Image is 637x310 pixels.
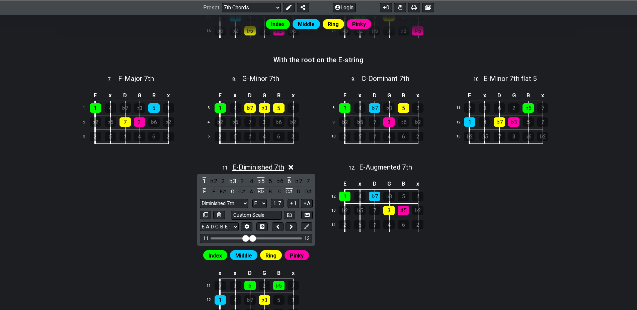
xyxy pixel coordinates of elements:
[257,268,271,279] td: G
[339,220,350,229] div: 2
[273,200,281,206] span: 1..7
[383,206,395,215] div: 3
[134,117,145,127] div: 3
[273,103,285,113] div: 5
[328,218,344,232] td: 14
[398,192,409,201] div: 5
[359,163,412,171] span: E - Augmented 7th
[244,132,256,141] div: 1
[200,234,312,243] div: Visible fret range
[213,211,225,220] button: Delete
[285,177,294,186] div: toggle scale degree
[209,187,218,196] div: toggle pitch class
[412,132,423,141] div: 2
[352,178,368,189] td: x
[163,103,174,113] div: 1
[339,103,350,113] div: 1
[90,117,101,127] div: ♭2
[367,90,382,101] td: D
[105,103,116,113] div: 4
[301,211,313,220] button: Create Image
[369,206,380,215] div: 7
[256,222,268,231] button: Toggle horizontal chord view
[523,117,534,127] div: 5
[412,206,423,215] div: ♭2
[259,117,270,127] div: 3
[244,103,256,113] div: ♭7
[286,222,297,231] button: Move right
[232,163,284,171] span: E - Diminished 7th
[408,3,420,12] button: Print
[508,117,520,127] div: ♭3
[412,192,423,201] div: 1
[394,3,406,12] button: Toggle Dexterity for all fretkits
[108,76,118,83] span: 7 .
[508,132,520,141] div: 3
[382,178,396,189] td: G
[288,281,299,290] div: 7
[90,103,101,113] div: 1
[243,268,257,279] td: D
[288,132,299,141] div: 2
[228,90,243,101] td: x
[213,90,228,101] td: E
[422,3,434,12] button: Create image
[222,3,281,12] select: Preset
[288,199,299,208] button: 1
[222,165,232,172] span: 11 .
[256,177,265,186] div: toggle scale degree
[148,117,160,127] div: ♭6
[120,117,131,127] div: 7
[351,76,362,83] span: 9 .
[148,132,160,141] div: 6
[412,103,423,113] div: 1
[337,90,352,101] td: E
[209,251,222,261] span: First enable full edit mode to edit
[163,132,174,141] div: 2
[230,132,241,141] div: 5
[339,206,350,215] div: ♭2
[464,103,475,113] div: 7
[354,220,366,229] div: 5
[383,132,395,141] div: 4
[215,281,226,290] div: 7
[148,103,160,113] div: 5
[453,129,469,144] td: 13
[508,103,520,113] div: 2
[200,222,238,231] select: Tuning
[219,187,227,196] div: toggle pitch class
[537,132,548,141] div: ♭2
[200,187,209,196] div: toggle pitch class
[383,103,395,113] div: ♭3
[328,115,344,129] td: 9
[204,129,220,144] td: 5
[537,103,548,113] div: 7
[259,295,270,305] div: ♭3
[304,177,312,186] div: toggle scale degree
[215,117,226,127] div: ♭2
[412,220,423,229] div: 2
[411,178,425,189] td: x
[298,19,315,29] span: Middle
[383,192,395,201] div: ♭3
[134,103,145,113] div: ♭3
[90,132,101,141] div: 2
[203,236,209,241] div: 11
[411,90,425,101] td: x
[271,268,286,279] td: B
[241,222,252,231] button: Edit Tuning
[79,129,95,144] td: 3
[339,117,350,127] div: ♭2
[238,177,246,186] div: toggle scale degree
[271,19,285,29] span: Index
[118,75,154,83] span: F - Major 7th
[242,75,279,83] span: G - Minor 7th
[213,268,228,279] td: x
[328,101,344,115] td: 8
[304,187,312,196] div: toggle pitch class
[120,132,131,141] div: 1
[328,189,344,204] td: 12
[273,281,285,290] div: ♭5
[259,281,270,290] div: 2
[215,103,226,113] div: 1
